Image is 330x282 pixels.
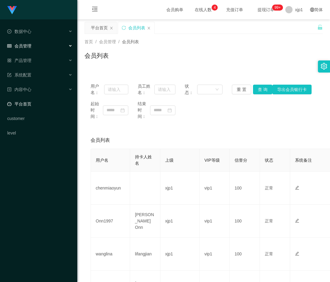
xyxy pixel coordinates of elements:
[120,108,125,112] i: 图标: calendar
[7,58,31,63] span: 产品管理
[104,85,128,94] input: 请输入
[192,8,215,12] span: 在线人数
[200,172,230,205] td: vip1
[85,0,105,20] i: 图标: menu-fold
[128,22,145,34] div: 会员列表
[272,5,283,11] sup: 165
[230,205,260,238] td: 100
[138,101,150,120] span: 结束时间：
[295,219,299,223] i: 图标: edit
[7,73,31,77] span: 系统配置
[91,83,104,96] span: 用户名：
[265,219,273,223] span: 正常
[110,26,113,30] i: 图标: close
[223,8,246,12] span: 充值订单
[91,137,110,144] span: 会员列表
[7,112,72,125] a: customer
[321,63,327,70] i: 图标: setting
[200,238,230,271] td: vip1
[295,158,312,163] span: 系统备注
[317,24,323,30] i: 图标: unlock
[7,98,72,110] a: 图标: dashboard平台首页
[204,158,220,163] span: VIP等级
[138,83,154,96] span: 员工姓名：
[272,85,312,94] button: 导出会员银行卡
[99,39,116,44] span: 会员管理
[212,5,218,11] sup: 4
[7,73,11,77] i: 图标: form
[7,58,11,63] i: 图标: appstore-o
[310,8,314,12] i: 图标: global
[265,251,273,256] span: 正常
[295,186,299,190] i: 图标: edit
[230,238,260,271] td: 100
[91,22,108,34] div: 平台首页
[91,238,130,271] td: wanglina
[122,39,139,44] span: 会员列表
[154,85,175,94] input: 请输入
[85,39,93,44] span: 首页
[265,158,273,163] span: 状态
[160,172,200,205] td: xjp1
[91,101,103,120] span: 起始时间：
[7,44,11,48] i: 图标: table
[255,8,277,12] span: 提现订单
[91,205,130,238] td: Onn1997
[130,238,160,271] td: lifangjian
[7,29,11,34] i: 图标: check-circle-o
[232,85,251,94] button: 重 置
[96,158,108,163] span: 用户名
[122,26,126,30] i: 图标: sync
[214,5,216,11] p: 4
[85,51,109,60] h1: 会员列表
[168,108,172,112] i: 图标: calendar
[160,205,200,238] td: xjp1
[7,6,17,15] img: logo.9652507e.png
[215,88,219,92] i: 图标: down
[7,127,72,139] a: level
[295,251,299,256] i: 图标: edit
[135,154,152,166] span: 持卡人姓名
[7,87,11,92] i: 图标: profile
[7,44,31,48] span: 会员管理
[147,26,151,30] i: 图标: close
[253,85,272,94] button: 查 询
[165,158,174,163] span: 上级
[95,39,97,44] span: /
[160,238,200,271] td: xjp1
[91,172,130,205] td: chenmiaoyun
[185,83,197,96] span: 状态：
[7,29,31,34] span: 数据中心
[265,186,273,190] span: 正常
[7,87,31,92] span: 内容中心
[235,158,247,163] span: 信誉分
[230,172,260,205] td: 100
[130,205,160,238] td: [PERSON_NAME] Onn
[118,39,120,44] span: /
[200,205,230,238] td: vip1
